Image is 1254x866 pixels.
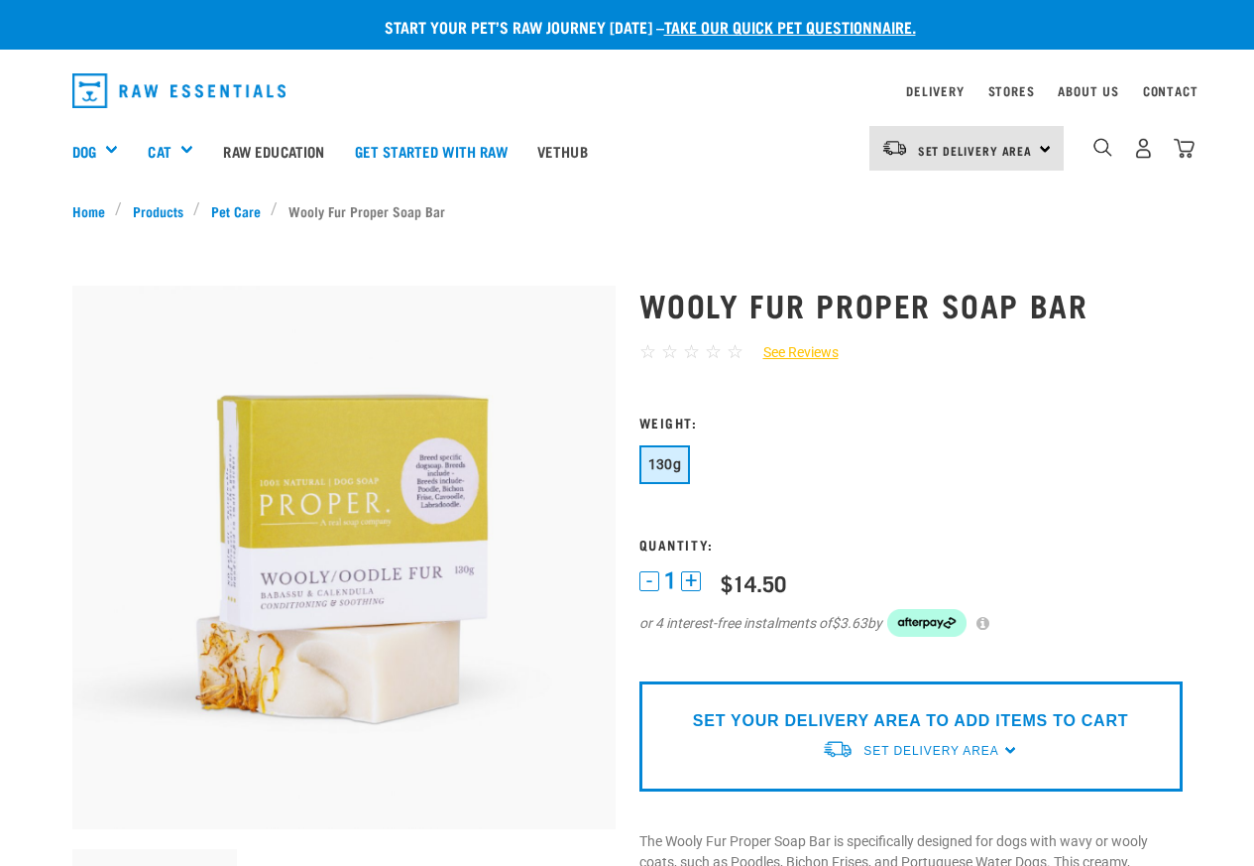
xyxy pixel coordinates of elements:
nav: dropdown navigation [57,65,1198,116]
a: Get started with Raw [340,111,522,190]
a: take our quick pet questionnaire. [664,22,916,31]
span: 130g [648,456,682,472]
span: ☆ [661,340,678,363]
span: ☆ [683,340,700,363]
span: 1 [664,570,676,591]
a: Products [122,200,193,221]
img: van-moving.png [822,739,854,760]
a: Raw Education [208,111,339,190]
h3: Weight: [639,415,1183,430]
nav: breadcrumbs [72,200,1183,221]
span: ☆ [727,340,743,363]
a: Cat [148,140,171,163]
span: ☆ [639,340,656,363]
a: Vethub [522,111,603,190]
img: user.png [1133,138,1154,159]
img: home-icon-1@2x.png [1093,138,1112,157]
a: Contact [1143,87,1198,94]
button: + [681,571,701,591]
a: Pet Care [200,200,271,221]
h3: Quantity: [639,537,1183,552]
span: $3.63 [832,613,867,634]
span: Set Delivery Area [918,147,1033,154]
a: Home [72,200,116,221]
button: - [639,571,659,591]
p: SET YOUR DELIVERY AREA TO ADD ITEMS TO CART [693,709,1128,733]
img: van-moving.png [881,139,908,157]
span: Set Delivery Area [863,744,998,758]
a: Dog [72,140,96,163]
span: ☆ [705,340,722,363]
img: home-icon@2x.png [1174,138,1195,159]
div: $14.50 [721,570,786,595]
a: Delivery [906,87,964,94]
button: 130g [639,445,691,484]
a: See Reviews [743,342,839,363]
img: Raw Essentials Logo [72,73,286,108]
a: About Us [1058,87,1118,94]
div: or 4 interest-free instalments of by [639,609,1183,637]
img: Afterpay [887,609,967,637]
img: Oodle soap [72,286,616,829]
a: Stores [988,87,1035,94]
h1: Wooly Fur Proper Soap Bar [639,287,1183,322]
